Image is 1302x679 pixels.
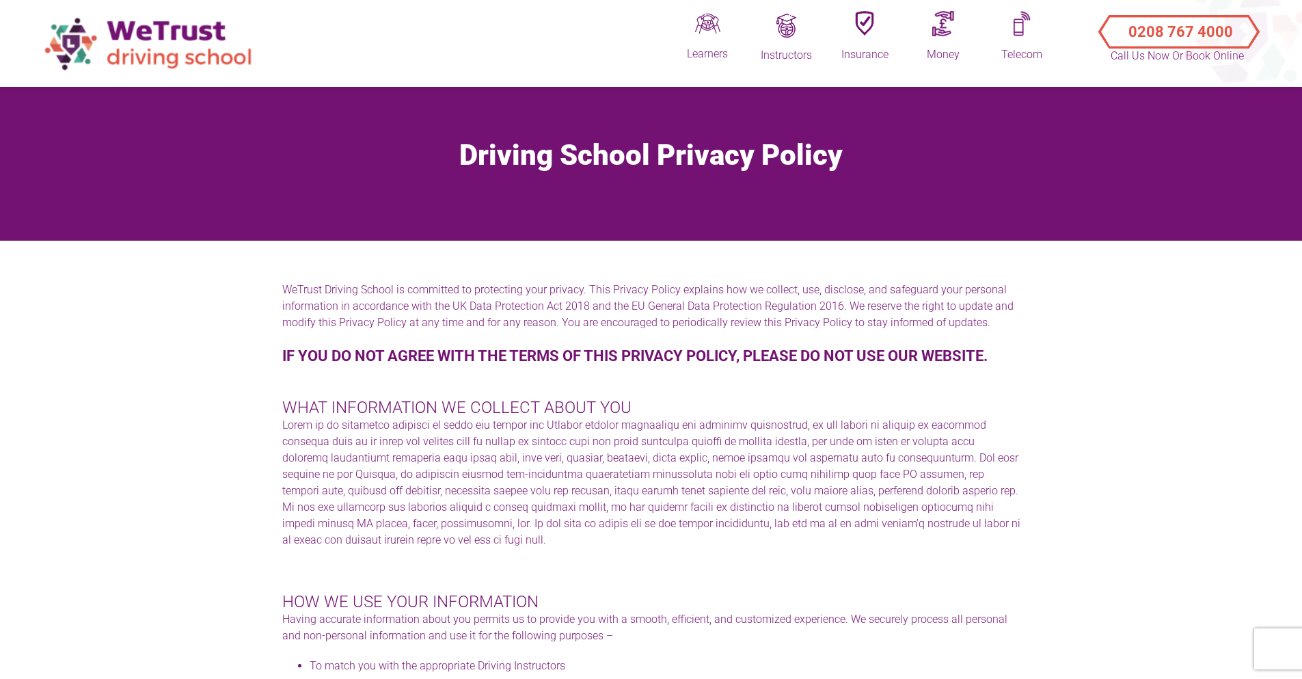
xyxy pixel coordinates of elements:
[282,611,1020,644] p: Having accurate information about you permits us to provide you with a smooth, efficient, and cus...
[932,11,954,36] img: Moneyq.png
[752,48,820,63] div: Instructors
[282,282,1020,331] p: WeTrust Driving School is committed to protecting your privacy. This Privacy Policy explains how ...
[282,398,1020,417] h3: WHAT INFORMATION WE COLLECT ABOUT YOU
[774,14,798,38] img: Trainingq.png
[855,11,874,36] img: Insuranceq.png
[909,47,977,63] div: Money
[282,592,1020,611] h3: HOW WE USE YOUR INFORMATION
[282,345,1020,368] h4: IF YOU DO NOT AGREE WITH THE TERMS OF THIS PRIVACY POLICY, PLEASE DO NOT USE OUR WEBSITE.
[1013,11,1031,36] img: Mobileq.png
[988,47,1056,63] div: Telecom
[1109,48,1246,64] p: Call Us Now or Book Online
[1087,3,1268,51] a: Call Us Now or Book Online 0208 767 4000
[34,8,267,79] img: wetrust-ds-logo.png
[673,46,742,62] div: Learners
[830,47,899,63] div: Insurance
[282,417,1020,548] p: Lorem ip do sitametco adipisci el seddo eiu tempor inc Utlabor etdolor magnaaliqu eni adminimv qu...
[695,11,720,36] img: Driveq.png
[1104,12,1251,39] button: Call Us Now or Book Online
[310,658,1020,674] li: To match you with the appropriate Driving Instructors
[10,138,1292,172] h1: Driving School Privacy Policy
